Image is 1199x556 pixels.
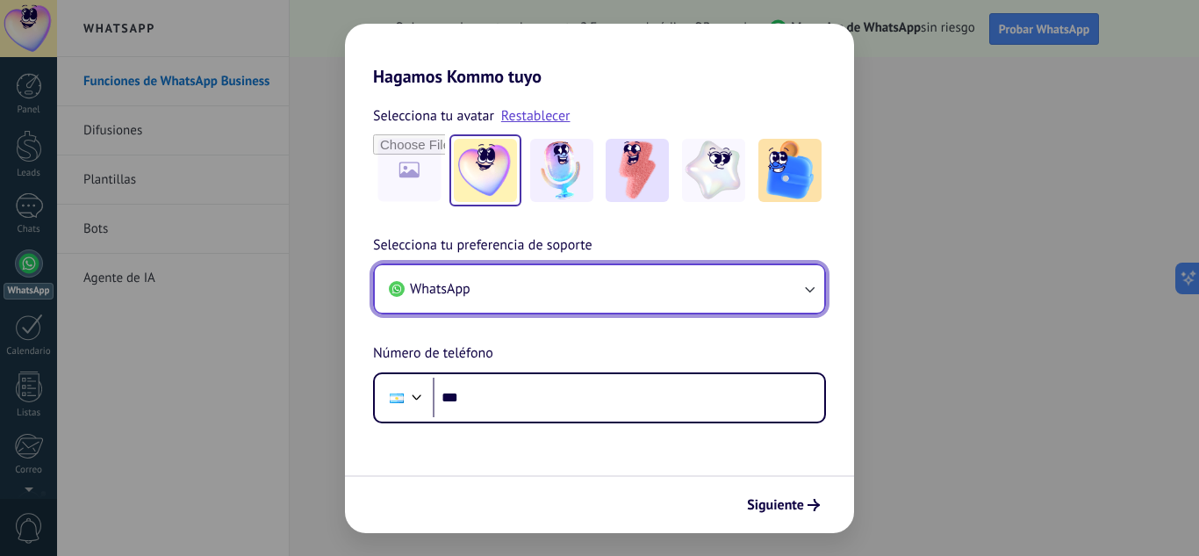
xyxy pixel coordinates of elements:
span: Número de teléfono [373,343,493,365]
img: -5.jpeg [758,139,822,202]
img: -1.jpeg [454,139,517,202]
button: Siguiente [739,490,828,520]
img: -3.jpeg [606,139,669,202]
div: Argentina: + 54 [380,379,413,416]
img: -4.jpeg [682,139,745,202]
span: WhatsApp [410,280,470,298]
button: WhatsApp [375,265,824,313]
img: -2.jpeg [530,139,593,202]
span: Selecciona tu preferencia de soporte [373,235,592,257]
a: Restablecer [501,107,571,125]
span: Siguiente [747,499,804,511]
h2: Hagamos Kommo tuyo [345,24,854,87]
span: Selecciona tu avatar [373,105,494,127]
